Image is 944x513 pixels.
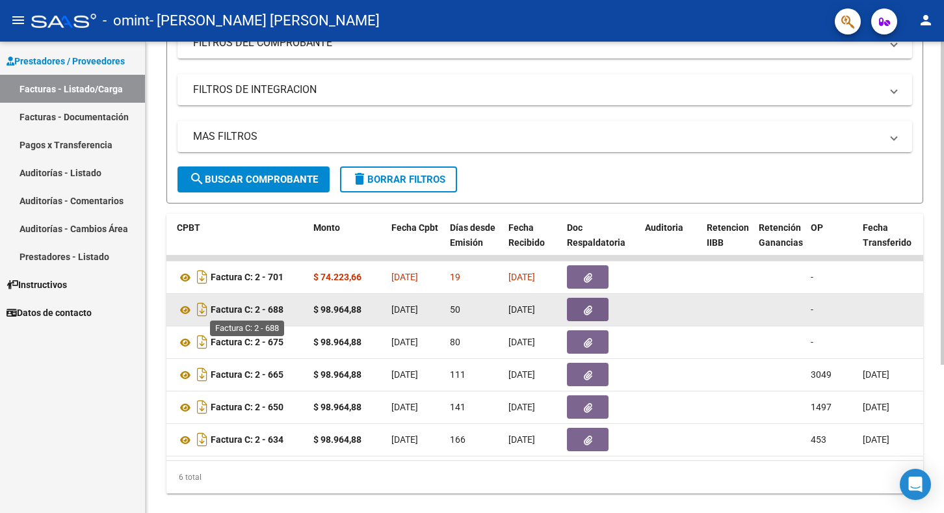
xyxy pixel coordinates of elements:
[391,337,418,347] span: [DATE]
[177,166,330,192] button: Buscar Comprobante
[103,7,150,35] span: - omint
[811,337,813,347] span: -
[189,174,318,185] span: Buscar Comprobante
[508,434,535,445] span: [DATE]
[211,272,283,283] strong: Factura C: 2 - 701
[194,332,211,352] i: Descargar documento
[508,402,535,412] span: [DATE]
[863,434,889,445] span: [DATE]
[194,267,211,287] i: Descargar documento
[313,272,361,282] strong: $ 74.223,66
[900,469,931,500] div: Open Intercom Messenger
[193,36,881,50] mat-panel-title: FILTROS DEL COMPROBANTE
[450,402,465,412] span: 141
[450,337,460,347] span: 80
[211,402,283,413] strong: Factura C: 2 - 650
[211,305,283,315] strong: Factura C: 2 - 688
[811,434,826,445] span: 453
[918,12,934,28] mat-icon: person
[645,222,683,233] span: Auditoria
[313,434,361,445] strong: $ 98.964,88
[7,278,67,292] span: Instructivos
[7,306,92,320] span: Datos de contacto
[313,369,361,380] strong: $ 98.964,88
[754,214,806,271] datatable-header-cell: Retención Ganancias
[450,369,465,380] span: 111
[508,369,535,380] span: [DATE]
[811,369,832,380] span: 3049
[391,402,418,412] span: [DATE]
[450,434,465,445] span: 166
[562,214,640,271] datatable-header-cell: Doc Respaldatoria
[308,214,386,271] datatable-header-cell: Monto
[193,83,881,97] mat-panel-title: FILTROS DE INTEGRACION
[450,304,460,315] span: 50
[508,304,535,315] span: [DATE]
[391,304,418,315] span: [DATE]
[445,214,503,271] datatable-header-cell: Días desde Emisión
[508,222,545,248] span: Fecha Recibido
[7,54,125,68] span: Prestadores / Proveedores
[811,222,823,233] span: OP
[10,12,26,28] mat-icon: menu
[166,461,923,493] div: 6 total
[193,129,881,144] mat-panel-title: MAS FILTROS
[811,402,832,412] span: 1497
[352,171,367,187] mat-icon: delete
[863,402,889,412] span: [DATE]
[863,222,911,248] span: Fecha Transferido
[177,121,912,152] mat-expansion-panel-header: MAS FILTROS
[194,299,211,320] i: Descargar documento
[189,171,205,187] mat-icon: search
[640,214,701,271] datatable-header-cell: Auditoria
[391,272,418,282] span: [DATE]
[313,222,340,233] span: Monto
[150,7,380,35] span: - [PERSON_NAME] [PERSON_NAME]
[352,174,445,185] span: Borrar Filtros
[707,222,749,248] span: Retencion IIBB
[211,370,283,380] strong: Factura C: 2 - 665
[313,304,361,315] strong: $ 98.964,88
[391,369,418,380] span: [DATE]
[177,27,912,59] mat-expansion-panel-header: FILTROS DEL COMPROBANTE
[508,337,535,347] span: [DATE]
[503,214,562,271] datatable-header-cell: Fecha Recibido
[391,434,418,445] span: [DATE]
[194,397,211,417] i: Descargar documento
[806,214,858,271] datatable-header-cell: OP
[340,166,457,192] button: Borrar Filtros
[701,214,754,271] datatable-header-cell: Retencion IIBB
[211,435,283,445] strong: Factura C: 2 - 634
[194,429,211,450] i: Descargar documento
[811,272,813,282] span: -
[567,222,625,248] span: Doc Respaldatoria
[450,222,495,248] span: Días desde Emisión
[211,337,283,348] strong: Factura C: 2 - 675
[863,369,889,380] span: [DATE]
[194,364,211,385] i: Descargar documento
[450,272,460,282] span: 19
[177,222,200,233] span: CPBT
[313,337,361,347] strong: $ 98.964,88
[858,214,929,271] datatable-header-cell: Fecha Transferido
[759,222,803,248] span: Retención Ganancias
[177,74,912,105] mat-expansion-panel-header: FILTROS DE INTEGRACION
[811,304,813,315] span: -
[172,214,308,271] datatable-header-cell: CPBT
[508,272,535,282] span: [DATE]
[313,402,361,412] strong: $ 98.964,88
[386,214,445,271] datatable-header-cell: Fecha Cpbt
[391,222,438,233] span: Fecha Cpbt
